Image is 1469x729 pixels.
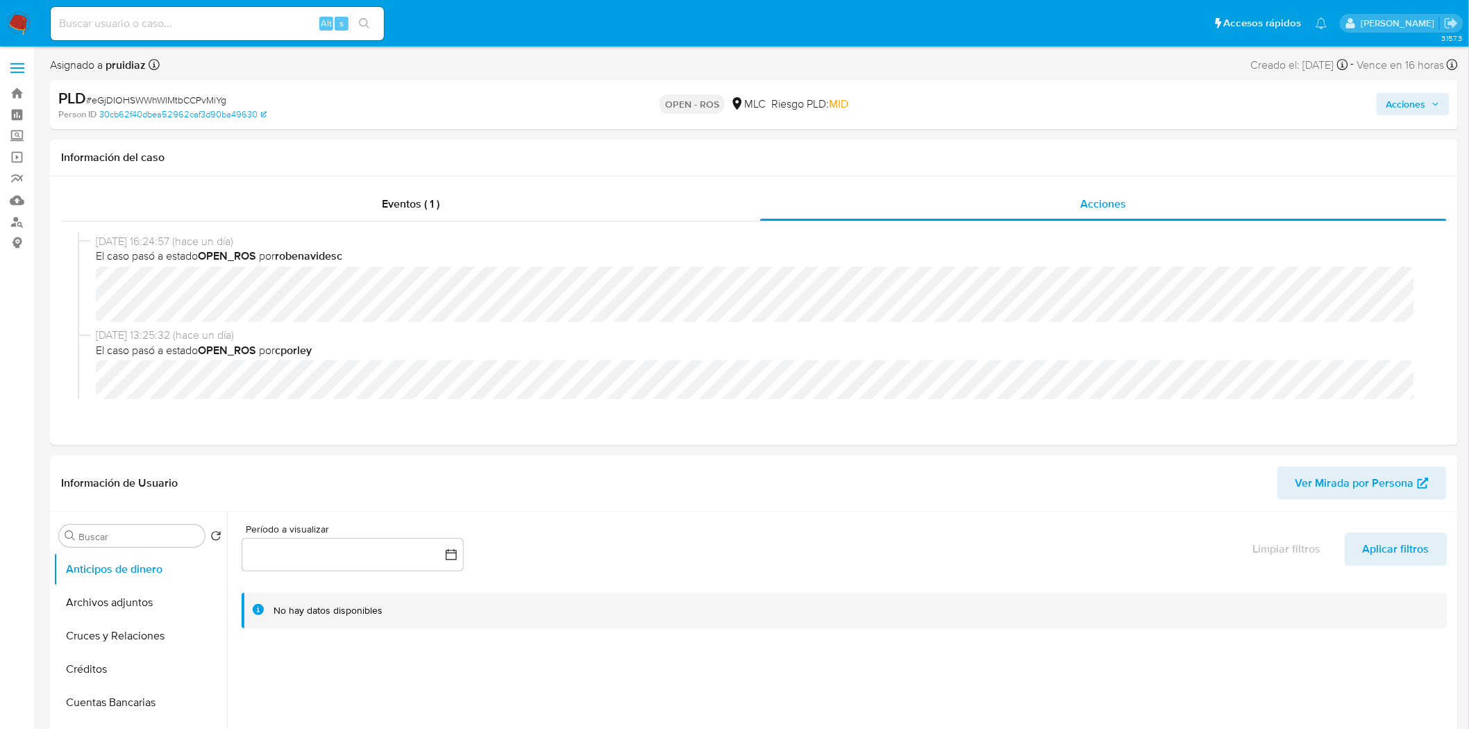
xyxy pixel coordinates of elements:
[96,249,1425,264] span: El caso pasó a estado por
[1361,17,1439,30] p: pablo.ruidiaz@mercadolibre.com
[1444,16,1459,31] a: Salir
[86,93,226,107] span: # eGjDIOHSWWhWIMtbCCPvMiYg
[1277,467,1447,500] button: Ver Mirada por Persona
[1351,56,1354,74] span: -
[275,248,342,264] b: robenavidesc
[78,530,199,543] input: Buscar
[96,343,1425,358] span: El caso pasó a estado por
[96,234,1425,249] span: [DATE] 16:24:57 (hace un día)
[771,97,848,112] span: Riesgo PLD:
[53,553,227,586] button: Anticipos de dinero
[50,58,146,73] span: Asignado a
[53,653,227,686] button: Créditos
[829,96,848,112] span: MID
[350,14,378,33] button: search-icon
[103,57,146,73] b: pruidiaz
[198,342,256,358] b: OPEN_ROS
[339,17,344,30] span: s
[198,248,256,264] b: OPEN_ROS
[65,530,76,542] button: Buscar
[51,15,384,33] input: Buscar usuario o caso...
[321,17,332,30] span: Alt
[275,342,312,358] b: cporley
[61,476,178,490] h1: Información de Usuario
[1377,93,1450,115] button: Acciones
[210,530,221,546] button: Volver al orden por defecto
[730,97,766,112] div: MLC
[1251,56,1348,74] div: Creado el: [DATE]
[53,586,227,619] button: Archivos adjuntos
[58,87,86,109] b: PLD
[1357,58,1445,73] span: Vence en 16 horas
[53,686,227,719] button: Cuentas Bancarias
[99,108,267,121] a: 30cb62f40dbea52962caf3d90ba49630
[1080,196,1126,212] span: Acciones
[61,151,1447,165] h1: Información del caso
[660,94,725,114] p: OPEN - ROS
[382,196,439,212] span: Eventos ( 1 )
[1386,93,1426,115] span: Acciones
[1224,16,1302,31] span: Accesos rápidos
[96,328,1425,343] span: [DATE] 13:25:32 (hace un día)
[58,108,96,121] b: Person ID
[53,619,227,653] button: Cruces y Relaciones
[1295,467,1414,500] span: Ver Mirada por Persona
[1316,17,1327,29] a: Notificaciones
